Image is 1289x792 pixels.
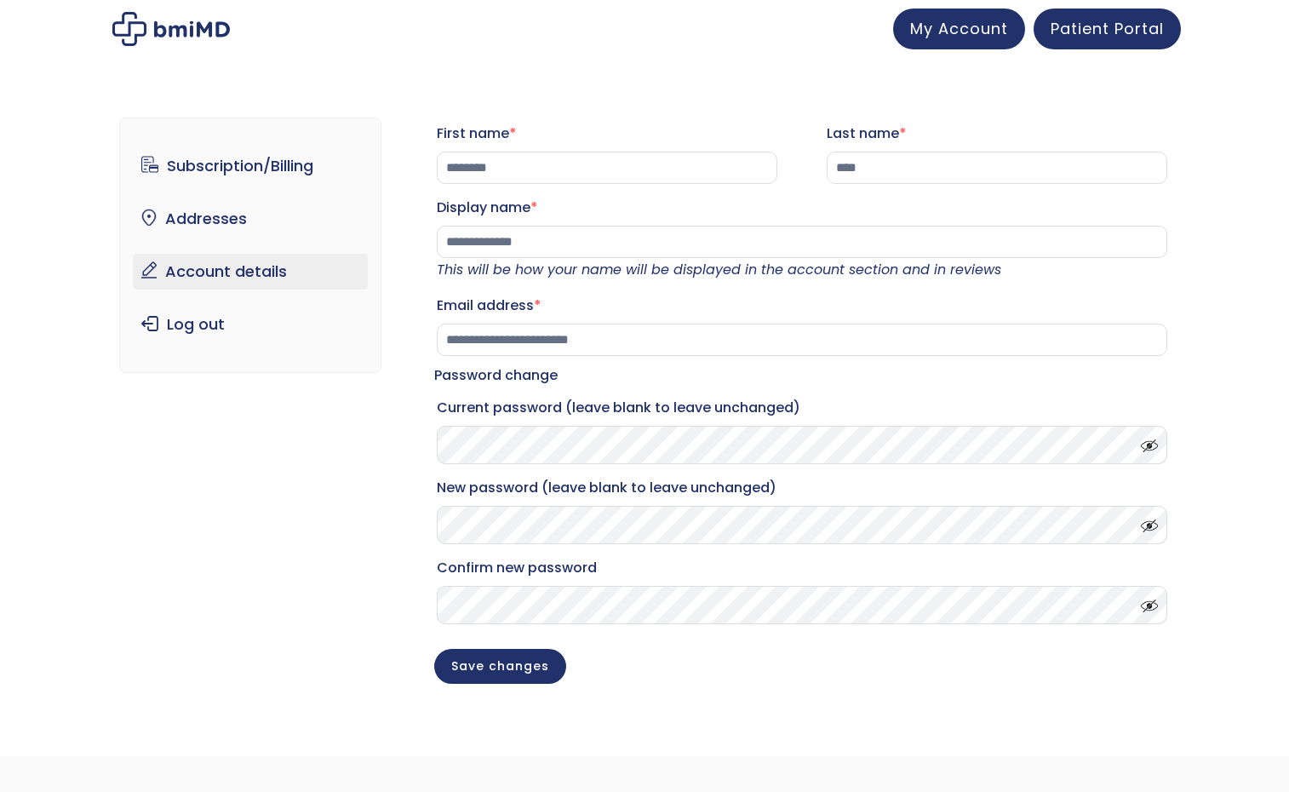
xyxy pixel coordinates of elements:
[1034,9,1181,49] a: Patient Portal
[1051,18,1164,39] span: Patient Portal
[133,201,369,237] a: Addresses
[437,394,1167,422] label: Current password (leave blank to leave unchanged)
[910,18,1008,39] span: My Account
[437,474,1167,502] label: New password (leave blank to leave unchanged)
[437,292,1167,319] label: Email address
[893,9,1025,49] a: My Account
[437,554,1167,582] label: Confirm new password
[434,364,558,387] legend: Password change
[437,194,1167,221] label: Display name
[437,120,777,147] label: First name
[437,260,1001,279] em: This will be how your name will be displayed in the account section and in reviews
[112,12,230,46] img: My account
[434,649,566,684] button: Save changes
[133,254,369,290] a: Account details
[119,118,382,373] nav: Account pages
[133,307,369,342] a: Log out
[827,120,1167,147] label: Last name
[133,148,369,184] a: Subscription/Billing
